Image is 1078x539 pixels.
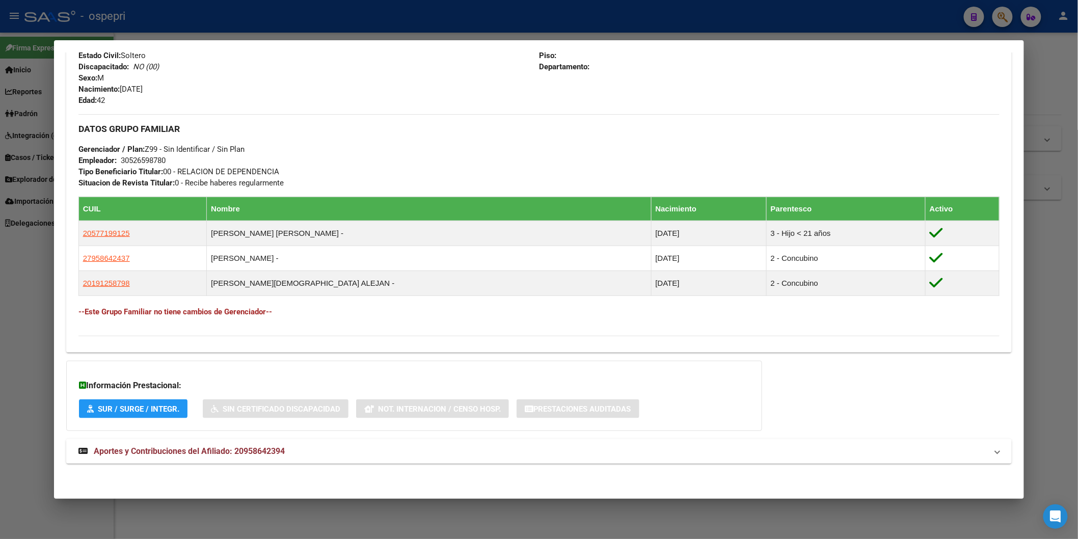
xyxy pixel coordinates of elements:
span: Z99 - Sin Identificar / Sin Plan [78,145,245,154]
strong: Tipo Beneficiario Titular: [78,167,163,176]
span: 0 - Recibe haberes regularmente [78,178,284,187]
span: 00 - RELACION DE DEPENDENCIA [78,167,279,176]
i: NO (00) [133,62,159,71]
strong: Estado Civil: [78,51,121,60]
th: CUIL [78,197,206,221]
span: Soltero [78,51,146,60]
span: Sin Certificado Discapacidad [223,405,340,414]
strong: Discapacitado: [78,62,129,71]
span: 42 [78,96,105,105]
mat-expansion-panel-header: Aportes y Contribuciones del Afiliado: 20958642394 [66,439,1012,464]
button: SUR / SURGE / INTEGR. [79,399,187,418]
h3: DATOS GRUPO FAMILIAR [78,123,1000,134]
span: Aportes y Contribuciones del Afiliado: 20958642394 [94,446,285,456]
td: [DATE] [651,246,766,271]
td: [DATE] [651,221,766,246]
button: Sin Certificado Discapacidad [203,399,348,418]
span: 20577199125 [83,229,130,237]
span: [DATE] [78,85,143,94]
strong: Gerenciador / Plan: [78,145,145,154]
strong: Empleador: [78,156,117,165]
button: Prestaciones Auditadas [517,399,639,418]
td: 2 - Concubino [766,246,925,271]
strong: Departamento: [539,62,589,71]
span: 27958642437 [83,254,130,262]
span: SUR / SURGE / INTEGR. [98,405,179,414]
td: [PERSON_NAME] [PERSON_NAME] - [207,221,651,246]
th: Nacimiento [651,197,766,221]
div: 30526598780 [121,155,166,166]
span: M [78,73,104,83]
button: Not. Internacion / Censo Hosp. [356,399,509,418]
div: Open Intercom Messenger [1043,504,1068,529]
span: Not. Internacion / Censo Hosp. [378,405,501,414]
strong: Situacion de Revista Titular: [78,178,175,187]
h3: Información Prestacional: [79,380,749,392]
strong: Edad: [78,96,97,105]
td: [PERSON_NAME][DEMOGRAPHIC_DATA] ALEJAN - [207,271,651,295]
td: [PERSON_NAME] - [207,246,651,271]
th: Parentesco [766,197,925,221]
td: 2 - Concubino [766,271,925,295]
td: 3 - Hijo < 21 años [766,221,925,246]
strong: Nacimiento: [78,85,120,94]
th: Activo [925,197,999,221]
span: 20191258798 [83,279,130,287]
span: Prestaciones Auditadas [533,405,631,414]
strong: Piso: [539,51,556,60]
h4: --Este Grupo Familiar no tiene cambios de Gerenciador-- [78,306,1000,317]
th: Nombre [207,197,651,221]
td: [DATE] [651,271,766,295]
strong: Sexo: [78,73,97,83]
